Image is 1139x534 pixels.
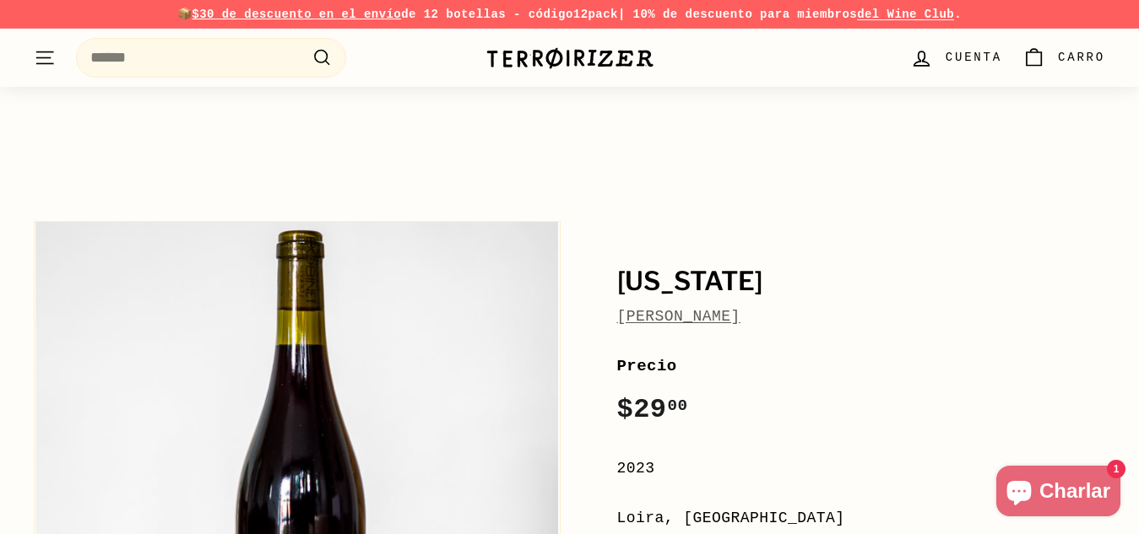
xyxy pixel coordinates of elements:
[617,357,677,375] font: Precio
[617,460,655,477] font: 2023
[1058,51,1105,64] font: Carro
[667,396,687,415] font: 00
[617,394,667,425] font: $29
[618,8,857,21] font: | 10% de descuento para miembros
[617,308,740,325] a: [PERSON_NAME]
[1012,33,1115,83] a: Carro
[617,510,845,526] font: Loira, [GEOGRAPHIC_DATA]
[177,8,192,21] font: 📦
[617,265,762,297] font: [US_STATE]
[991,466,1125,521] inbox-online-store-chat: Chat de la tienda online de Shopify
[857,8,954,21] a: del Wine Club
[900,33,1012,83] a: Cuenta
[192,8,401,21] font: $30 de descuento en el envío
[954,8,962,21] font: .
[573,8,618,21] font: 12pack
[401,8,573,21] font: de 12 botellas - código
[946,51,1002,64] font: Cuenta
